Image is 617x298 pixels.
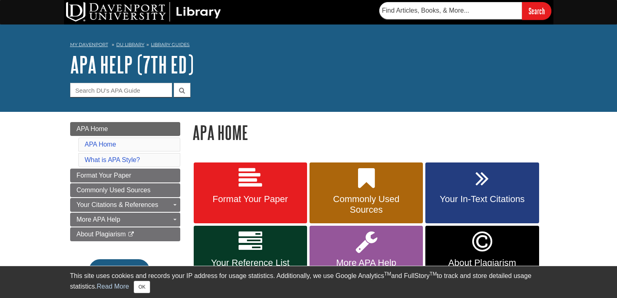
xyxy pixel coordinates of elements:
[77,172,131,179] span: Format Your Paper
[70,52,194,77] a: APA Help (7th Ed)
[97,283,129,290] a: Read More
[310,162,423,224] a: Commonly Used Sources
[431,258,533,268] span: About Plagiarism
[430,271,437,277] sup: TM
[85,156,140,163] a: What is APA Style?
[77,216,120,223] span: More APA Help
[194,162,307,224] a: Format Your Paper
[70,122,180,136] a: APA Home
[200,194,301,205] span: Format Your Paper
[70,122,180,295] div: Guide Page Menu
[77,201,158,208] span: Your Citations & References
[70,213,180,227] a: More APA Help
[192,122,547,143] h1: APA Home
[77,231,126,238] span: About Plagiarism
[66,2,221,22] img: DU Library
[77,187,150,193] span: Commonly Used Sources
[425,226,539,288] a: Link opens in new window
[379,2,522,19] input: Find Articles, Books, & More...
[70,227,180,241] a: About Plagiarism
[431,194,533,205] span: Your In-Text Citations
[425,162,539,224] a: Your In-Text Citations
[200,258,301,268] span: Your Reference List
[70,169,180,182] a: Format Your Paper
[379,2,551,20] form: Searches DU Library's articles, books, and more
[70,39,547,52] nav: breadcrumb
[70,183,180,197] a: Commonly Used Sources
[70,83,172,97] input: Search DU's APA Guide
[77,125,108,132] span: APA Home
[116,42,144,47] a: DU Library
[70,41,108,48] a: My Davenport
[70,198,180,212] a: Your Citations & References
[89,259,150,281] button: En español
[194,226,307,288] a: Your Reference List
[151,42,190,47] a: Library Guides
[134,281,150,293] button: Close
[384,271,391,277] sup: TM
[316,194,417,215] span: Commonly Used Sources
[316,258,417,268] span: More APA Help
[70,271,547,293] div: This site uses cookies and records your IP address for usage statistics. Additionally, we use Goo...
[85,141,116,148] a: APA Home
[128,232,135,237] i: This link opens in a new window
[310,226,423,288] a: More APA Help
[522,2,551,20] input: Search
